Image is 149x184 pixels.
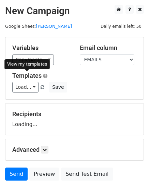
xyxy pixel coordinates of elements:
[12,146,137,154] h5: Advanced
[12,72,42,79] a: Templates
[98,23,144,30] span: Daily emails left: 50
[12,82,39,93] a: Load...
[4,59,50,69] div: View my templates
[49,82,67,93] button: Save
[36,24,72,29] a: [PERSON_NAME]
[12,110,137,118] h5: Recipients
[12,54,54,65] a: Copy/paste...
[80,44,137,52] h5: Email column
[12,110,137,128] div: Loading...
[5,5,144,17] h2: New Campaign
[98,24,144,29] a: Daily emails left: 50
[61,168,113,181] a: Send Test Email
[29,168,59,181] a: Preview
[5,168,28,181] a: Send
[5,24,72,29] small: Google Sheet:
[12,44,70,52] h5: Variables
